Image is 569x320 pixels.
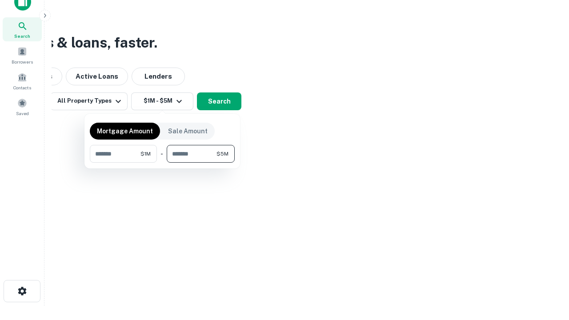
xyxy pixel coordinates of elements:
[160,145,163,163] div: -
[140,150,151,158] span: $1M
[168,126,208,136] p: Sale Amount
[97,126,153,136] p: Mortgage Amount
[525,249,569,292] iframe: Chat Widget
[216,150,228,158] span: $5M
